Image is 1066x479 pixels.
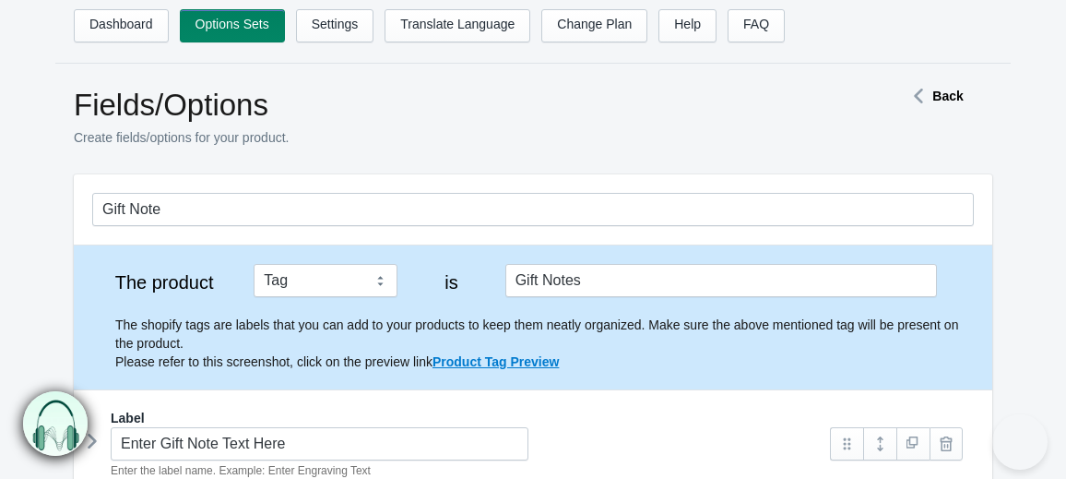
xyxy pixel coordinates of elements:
em: Enter the label name. Example: Enter Engraving Text [111,464,371,477]
a: Back [905,89,963,103]
strong: Back [932,89,963,103]
a: Options Sets [180,9,285,42]
a: Help [658,9,717,42]
a: FAQ [728,9,785,42]
iframe: Toggle Customer Support [992,414,1048,470]
a: Change Plan [541,9,647,42]
label: The product [92,273,236,292]
input: General Options Set [92,193,974,226]
a: Settings [296,9,374,42]
a: Translate Language [385,9,530,42]
a: Dashboard [74,9,169,42]
p: The shopify tags are labels that you can add to your products to keep them neatly organized. Make... [115,316,974,371]
a: Product Tag Preview [432,354,559,369]
label: Label [111,409,145,427]
p: Create fields/options for your product. [74,128,839,147]
label: is [416,273,488,292]
img: bxm.png [23,391,88,456]
h1: Fields/Options [74,87,839,124]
